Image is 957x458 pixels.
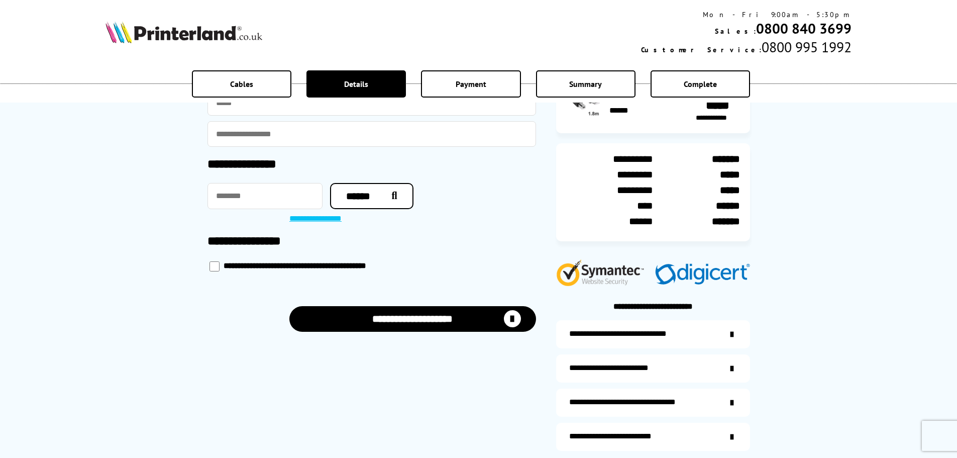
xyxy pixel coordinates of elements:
[684,79,717,89] span: Complete
[230,79,253,89] span: Cables
[556,354,750,383] a: items-arrive
[105,21,262,43] img: Printerland Logo
[641,45,762,54] span: Customer Service:
[556,389,750,417] a: additional-cables
[569,79,602,89] span: Summary
[456,79,486,89] span: Payment
[756,19,852,38] a: 0800 840 3699
[762,38,852,56] span: 0800 995 1992
[556,423,750,451] a: secure-website
[641,10,852,19] div: Mon - Fri 9:00am - 5:30pm
[556,320,750,348] a: additional-ink
[715,27,756,36] span: Sales:
[344,79,368,89] span: Details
